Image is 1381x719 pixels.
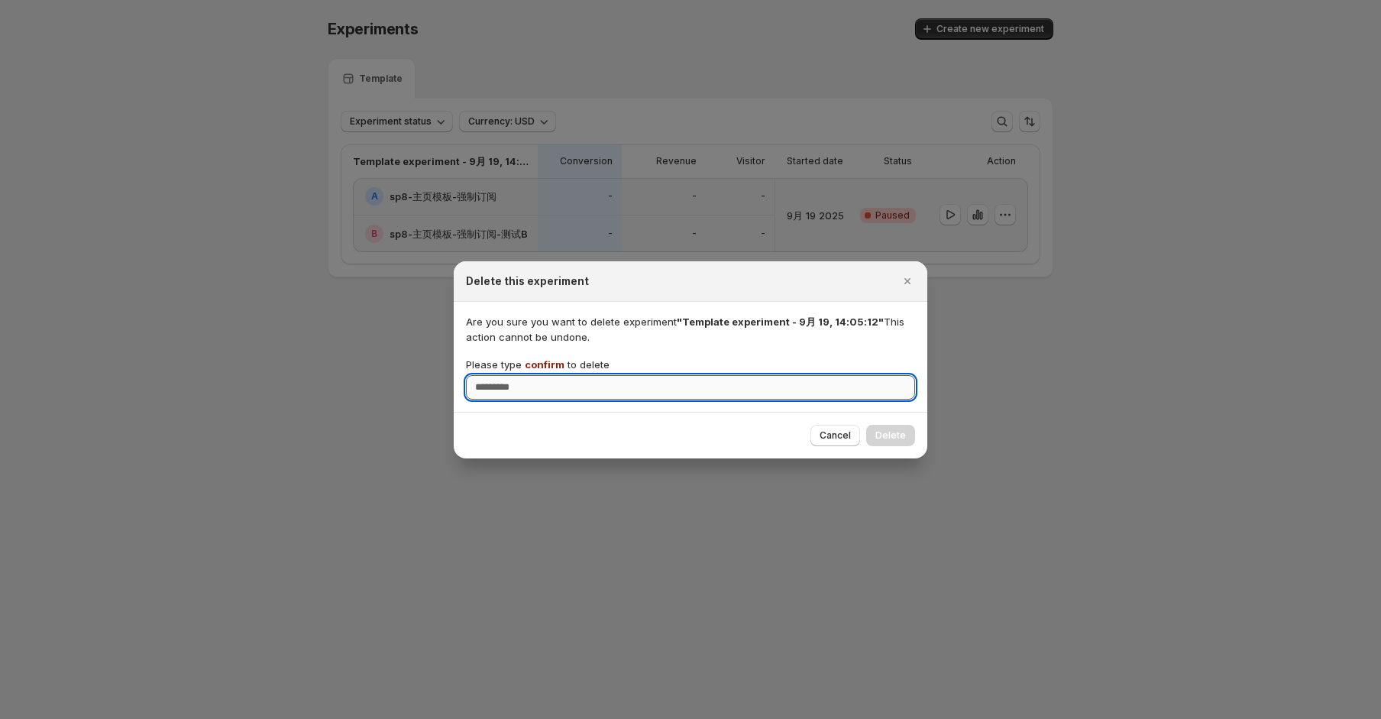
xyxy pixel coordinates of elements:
[466,357,610,372] p: Please type to delete
[466,314,915,345] p: Are you sure you want to delete experiment This action cannot be undone.
[820,429,851,442] span: Cancel
[810,425,860,446] button: Cancel
[466,274,589,289] h2: Delete this experiment
[525,358,564,371] span: confirm
[677,316,884,328] span: "Template experiment - 9月 19, 14:05:12"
